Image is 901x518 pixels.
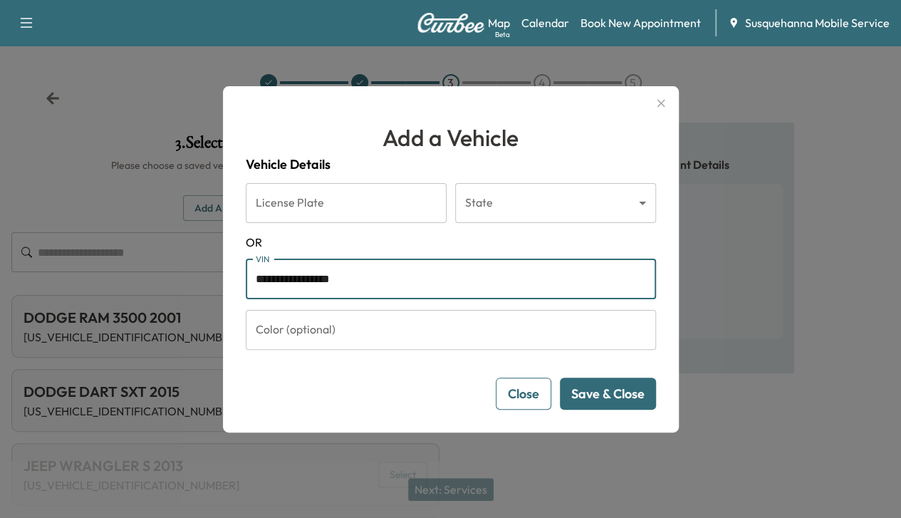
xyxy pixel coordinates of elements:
img: Curbee Logo [417,13,485,33]
a: Book New Appointment [580,14,701,31]
h1: Add a Vehicle [246,120,656,155]
button: Save & Close [560,378,656,410]
div: Beta [495,29,510,40]
span: OR [246,234,656,251]
label: VIN [256,253,270,265]
span: Susquehanna Mobile Service [745,14,890,31]
a: Calendar [521,14,569,31]
a: MapBeta [488,14,510,31]
button: Close [496,378,551,410]
h4: Vehicle Details [246,155,656,175]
